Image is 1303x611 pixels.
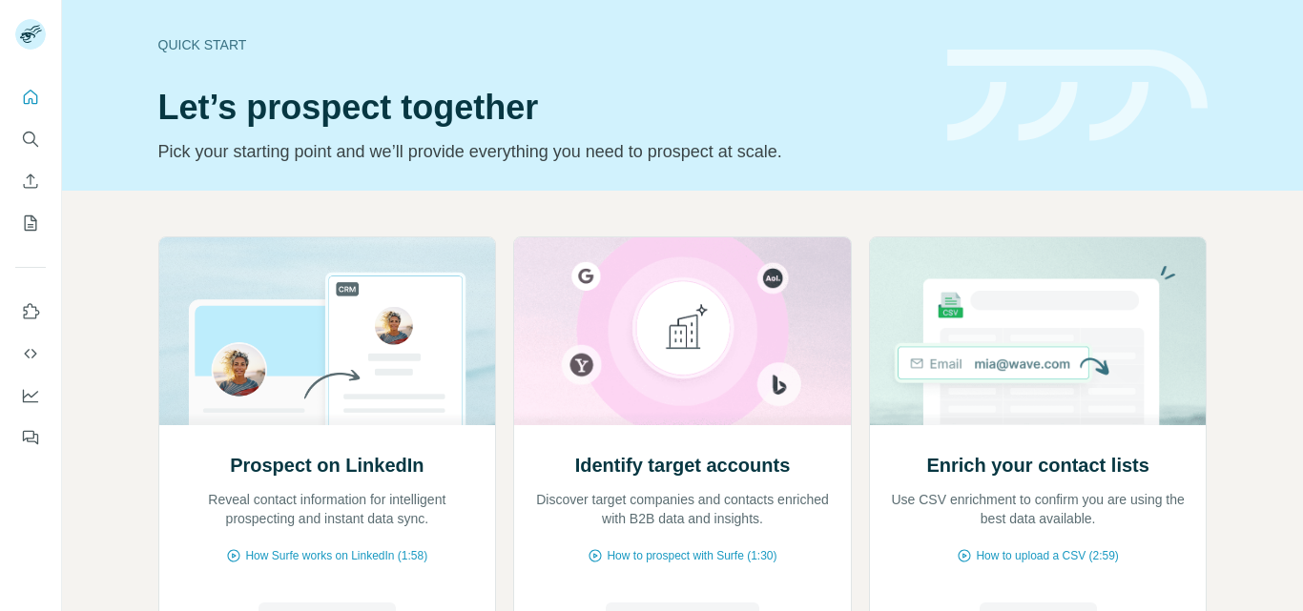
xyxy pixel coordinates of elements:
[158,89,924,127] h1: Let’s prospect together
[158,237,497,425] img: Prospect on LinkedIn
[245,547,427,564] span: How Surfe works on LinkedIn (1:58)
[15,378,46,413] button: Dashboard
[15,122,46,156] button: Search
[926,452,1148,479] h2: Enrich your contact lists
[230,452,424,479] h2: Prospect on LinkedIn
[947,50,1208,142] img: banner
[158,138,924,165] p: Pick your starting point and we’ll provide everything you need to prospect at scale.
[178,490,477,528] p: Reveal contact information for intelligent prospecting and instant data sync.
[15,206,46,240] button: My lists
[889,490,1188,528] p: Use CSV enrichment to confirm you are using the best data available.
[533,490,832,528] p: Discover target companies and contacts enriched with B2B data and insights.
[869,237,1208,425] img: Enrich your contact lists
[15,295,46,329] button: Use Surfe on LinkedIn
[575,452,791,479] h2: Identify target accounts
[15,164,46,198] button: Enrich CSV
[513,237,852,425] img: Identify target accounts
[15,420,46,455] button: Feedback
[15,336,46,371] button: Use Surfe API
[158,35,924,54] div: Quick start
[976,547,1118,564] span: How to upload a CSV (2:59)
[15,80,46,114] button: Quick start
[607,547,776,564] span: How to prospect with Surfe (1:30)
